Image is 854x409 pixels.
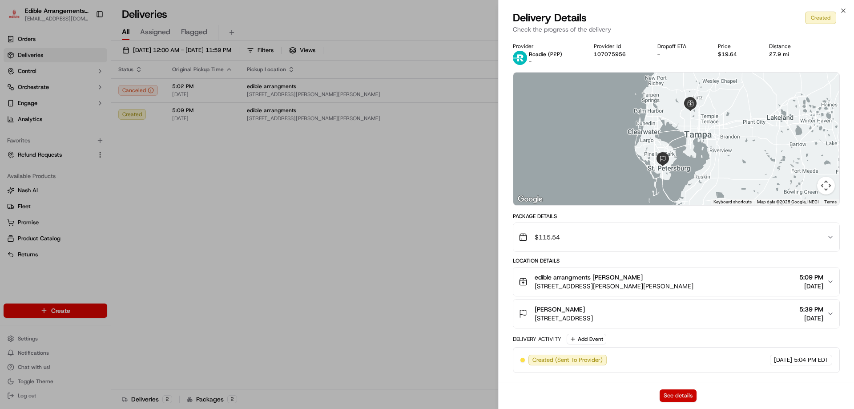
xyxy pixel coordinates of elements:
span: Map data ©2025 Google, INEGI [757,199,819,204]
span: • [97,138,100,145]
button: See all [138,114,162,125]
img: roadie-logo-v2.jpg [513,51,527,65]
div: $19.64 [718,51,754,58]
input: Got a question? Start typing here... [23,57,160,67]
a: 📗Knowledge Base [5,195,72,211]
span: 5:04 PM EDT [794,356,828,364]
button: 107075956 [594,51,626,58]
span: • [74,162,77,169]
span: [PERSON_NAME] [28,162,72,169]
span: Pylon [89,221,108,227]
a: Powered byPylon [63,220,108,227]
div: Start new chat [40,85,146,94]
p: Welcome 👋 [9,36,162,50]
div: Provider Id [594,43,643,50]
img: 1736555255976-a54dd68f-1ca7-489b-9aae-adbdc363a1c4 [9,85,25,101]
div: - [657,51,704,58]
span: [DATE] [799,314,823,323]
div: 📗 [9,200,16,207]
button: Start new chat [151,88,162,98]
div: Package Details [513,213,840,220]
img: 8571987876998_91fb9ceb93ad5c398215_72.jpg [19,85,35,101]
div: Location Details [513,257,840,264]
a: Open this area in Google Maps (opens a new window) [516,194,545,205]
img: Nash [9,9,27,27]
span: [STREET_ADDRESS][PERSON_NAME][PERSON_NAME] [535,282,693,291]
div: Dropoff ETA [657,43,704,50]
button: See details [660,389,697,402]
div: 💻 [75,200,82,207]
div: We're available if you need us! [40,94,122,101]
span: Created (Sent To Provider) [532,356,603,364]
span: [DATE] [101,138,120,145]
span: API Documentation [84,199,143,208]
span: 5:09 PM [799,273,823,282]
img: 1736555255976-a54dd68f-1ca7-489b-9aae-adbdc363a1c4 [18,138,25,146]
img: Wisdom Oko [9,130,23,147]
button: Map camera controls [817,177,835,194]
span: 5:39 PM [799,305,823,314]
div: Provider [513,43,580,50]
p: Roadie (P2P) [529,51,562,58]
span: Wisdom [PERSON_NAME] [28,138,95,145]
span: Delivery Details [513,11,587,25]
span: [PERSON_NAME] [535,305,585,314]
span: - [529,58,532,65]
div: Past conversations [9,116,60,123]
button: Keyboard shortcuts [713,199,752,205]
span: [DATE] [799,282,823,291]
a: Terms (opens in new tab) [824,199,837,204]
a: 💻API Documentation [72,195,146,211]
span: edible arrangments [PERSON_NAME] [535,273,643,282]
span: [DATE] [774,356,792,364]
button: edible arrangments [PERSON_NAME][STREET_ADDRESS][PERSON_NAME][PERSON_NAME]5:09 PM[DATE] [513,267,839,296]
p: Check the progress of the delivery [513,25,840,34]
div: Price [718,43,754,50]
div: Delivery Activity [513,336,561,343]
img: Asif Zaman Khan [9,154,23,168]
div: Distance [769,43,808,50]
button: $115.54 [513,223,839,251]
span: [STREET_ADDRESS] [535,314,593,323]
span: $115.54 [535,233,560,242]
img: Google [516,194,545,205]
button: Add Event [567,334,606,344]
span: Knowledge Base [18,199,68,208]
img: 1736555255976-a54dd68f-1ca7-489b-9aae-adbdc363a1c4 [18,162,25,170]
div: 27.9 mi [769,51,808,58]
span: [DATE] [79,162,97,169]
button: [PERSON_NAME][STREET_ADDRESS]5:39 PM[DATE] [513,300,839,328]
